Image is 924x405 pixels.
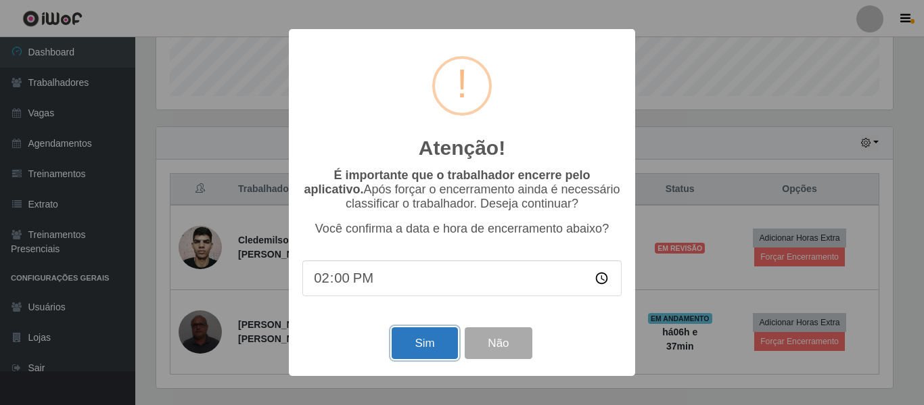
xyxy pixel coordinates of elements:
p: Você confirma a data e hora de encerramento abaixo? [302,222,622,236]
b: É importante que o trabalhador encerre pelo aplicativo. [304,168,590,196]
button: Não [465,327,532,359]
h2: Atenção! [419,136,505,160]
p: Após forçar o encerramento ainda é necessário classificar o trabalhador. Deseja continuar? [302,168,622,211]
button: Sim [392,327,457,359]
